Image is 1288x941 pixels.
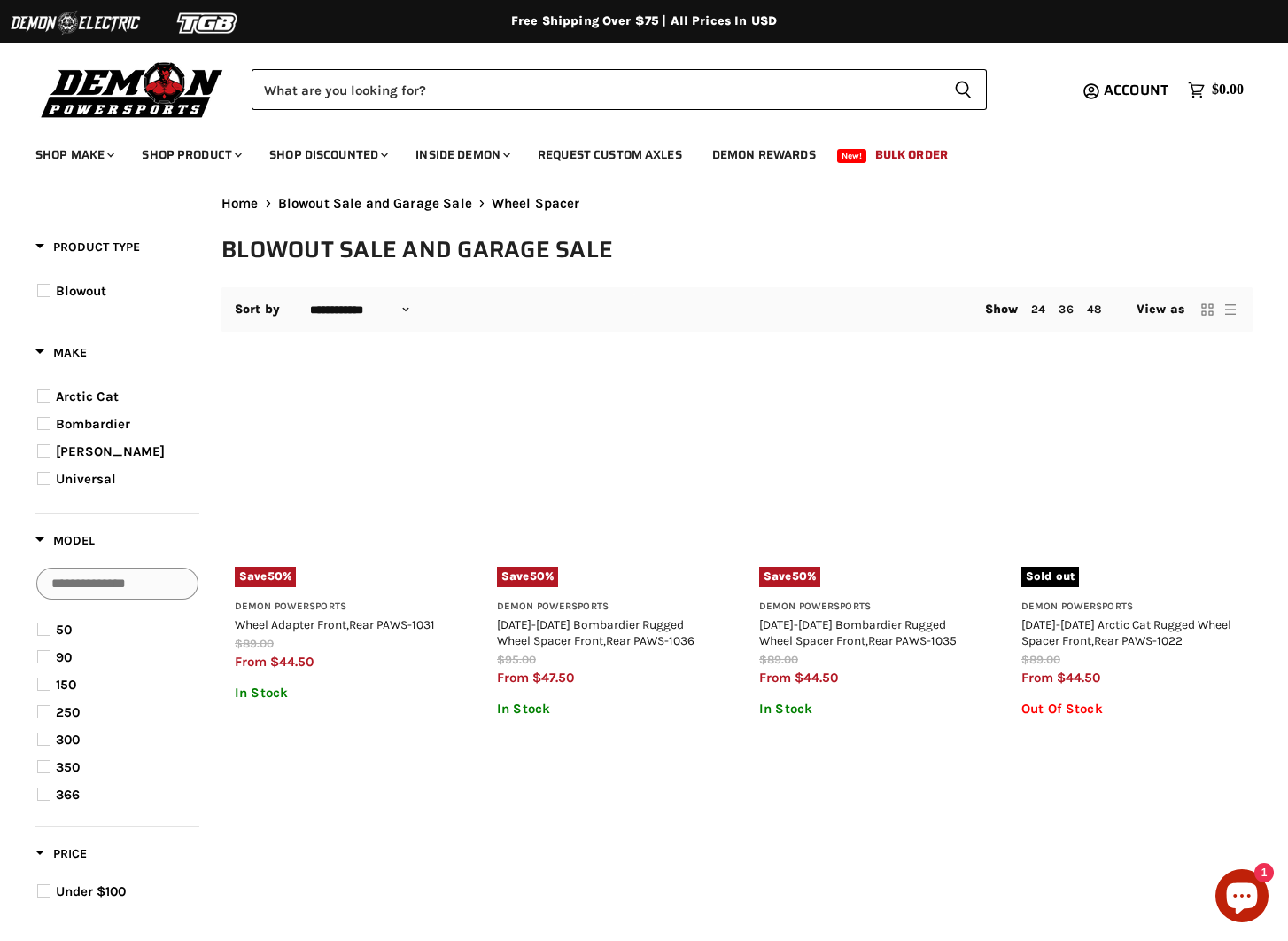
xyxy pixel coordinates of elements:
[235,617,435,631] a: Wheel Adapter Front,Rear PAWS-1031
[497,670,529,686] span: from
[221,235,1253,264] h1: Blowout Sale and Garage Sale
[497,600,715,614] h3: Demon Powersports
[56,883,126,899] span: Under $100
[1021,702,1239,717] p: Out Of Stock
[56,443,165,459] span: [PERSON_NAME]
[1210,869,1274,927] inbox-online-store-chat: Shopify online store chat
[1021,617,1231,647] a: [DATE]-[DATE] Arctic Cat Rugged Wheel Spacer Front,Rear PAWS-1022
[221,196,1253,211] nav: Breadcrumbs
[1104,79,1168,101] span: Account
[35,344,87,366] button: Filter by Make
[56,759,80,775] span: 350
[1212,82,1244,98] span: $0.00
[256,137,399,173] a: Shop Discounted
[235,600,453,614] h3: Demon Powersports
[22,129,1239,173] ul: Main menu
[22,137,125,173] a: Shop Make
[759,702,977,717] p: In Stock
[270,654,314,670] span: $44.50
[35,533,95,548] span: Model
[56,732,80,748] span: 300
[1021,670,1053,686] span: from
[759,670,791,686] span: from
[1021,369,1239,587] a: 1996-2020 Arctic Cat Rugged Wheel Spacer Front,Rear PAWS-1022Sold out
[56,704,80,720] span: 250
[221,196,259,211] a: Home
[268,569,283,583] span: 50
[252,69,987,110] form: Product
[235,654,267,670] span: from
[497,653,536,666] span: $95.00
[56,416,130,432] span: Bombardier
[1057,670,1100,686] span: $44.50
[56,649,72,665] span: 90
[402,137,521,173] a: Inside Demon
[56,787,80,803] span: 366
[1179,77,1253,103] a: $0.00
[985,302,1019,317] span: Show
[1021,653,1060,666] span: $89.00
[497,702,715,717] p: In Stock
[235,637,274,650] span: $89.00
[497,617,694,647] a: [DATE]-[DATE] Bombardier Rugged Wheel Spacer Front,Rear PAWS-1036
[35,238,199,925] div: Product filter
[36,568,198,600] input: Search Options
[1222,301,1239,318] button: list view
[56,283,106,299] span: Blowout
[235,369,453,587] a: Wheel Adapter Front,Rear PAWS-1031Save50%
[759,617,957,647] a: [DATE]-[DATE] Bombardier Rugged Wheel Spacer Front,Rear PAWS-1035
[1021,600,1239,614] h3: Demon Powersports
[56,471,116,487] span: Universal
[235,567,296,586] span: Save %
[9,6,142,40] img: Demon Electric Logo 2
[759,653,798,666] span: $89.00
[1021,567,1079,586] span: Sold out
[524,137,695,173] a: Request Custom Axles
[1087,302,1101,316] a: 48
[35,845,87,867] button: Filter by Price
[940,69,987,110] button: Search
[35,345,87,360] span: Make
[235,686,453,701] p: In Stock
[759,600,977,614] h3: Demon Powersports
[759,369,977,587] a: 2002-2016 Bombardier Rugged Wheel Spacer Front,Rear PAWS-1035Save50%
[56,677,76,693] span: 150
[221,287,1253,332] nav: Collection utilities
[35,239,140,261] button: Filter by Product Type
[492,196,580,211] span: Wheel Spacer
[792,569,807,583] span: 50
[795,670,838,686] span: $44.50
[1137,302,1184,317] span: View as
[35,239,140,255] span: Product Type
[532,670,574,686] span: $47.50
[252,69,940,110] input: Search
[837,149,867,163] span: New!
[530,569,545,583] span: 50
[235,302,280,317] label: Sort by
[56,388,119,404] span: Arctic Cat
[35,58,229,121] img: Demon Powersports
[1096,82,1179,98] a: Account
[35,846,87,861] span: Price
[497,369,715,587] a: 1999-2016 Bombardier Rugged Wheel Spacer Front,Rear PAWS-1036Save50%
[128,137,252,173] a: Shop Product
[142,6,275,40] img: TGB Logo 2
[1199,301,1216,318] button: grid view
[759,567,820,586] span: Save %
[862,137,961,173] a: Bulk Order
[699,137,829,173] a: Demon Rewards
[497,567,558,586] span: Save %
[35,532,95,554] button: Filter by Model
[278,196,472,211] a: Blowout Sale and Garage Sale
[1031,302,1045,316] a: 24
[1059,302,1073,316] a: 36
[56,622,72,638] span: 50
